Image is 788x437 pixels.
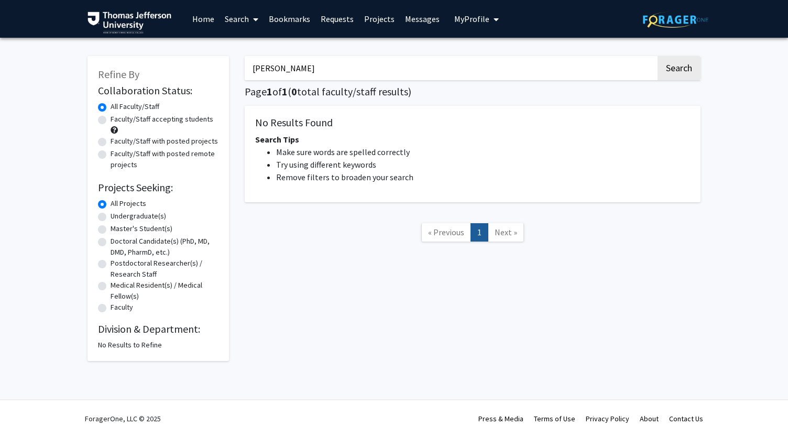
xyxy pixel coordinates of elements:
[87,12,171,34] img: Thomas Jefferson University Logo
[98,68,139,81] span: Refine By
[111,302,133,313] label: Faculty
[640,414,659,423] a: About
[111,258,218,280] label: Postdoctoral Researcher(s) / Research Staff
[245,213,701,255] nav: Page navigation
[478,414,523,423] a: Press & Media
[111,101,159,112] label: All Faculty/Staff
[111,148,218,170] label: Faculty/Staff with posted remote projects
[111,136,218,147] label: Faculty/Staff with posted projects
[488,223,524,242] a: Next Page
[495,227,517,237] span: Next »
[291,85,297,98] span: 0
[98,323,218,335] h2: Division & Department:
[470,223,488,242] a: 1
[669,414,703,423] a: Contact Us
[98,181,218,194] h2: Projects Seeking:
[658,56,701,80] button: Search
[643,12,708,28] img: ForagerOne Logo
[264,1,315,37] a: Bookmarks
[276,171,690,183] li: Remove filters to broaden your search
[111,280,218,302] label: Medical Resident(s) / Medical Fellow(s)
[85,400,161,437] div: ForagerOne, LLC © 2025
[276,158,690,171] li: Try using different keywords
[111,211,166,222] label: Undergraduate(s)
[359,1,400,37] a: Projects
[255,116,690,129] h5: No Results Found
[220,1,264,37] a: Search
[454,14,489,24] span: My Profile
[428,227,464,237] span: « Previous
[111,198,146,209] label: All Projects
[276,146,690,158] li: Make sure words are spelled correctly
[111,114,213,125] label: Faculty/Staff accepting students
[98,84,218,97] h2: Collaboration Status:
[8,390,45,429] iframe: Chat
[421,223,471,242] a: Previous Page
[315,1,359,37] a: Requests
[111,223,172,234] label: Master's Student(s)
[245,56,656,80] input: Search Keywords
[534,414,575,423] a: Terms of Use
[245,85,701,98] h1: Page of ( total faculty/staff results)
[400,1,445,37] a: Messages
[98,340,218,351] div: No Results to Refine
[282,85,288,98] span: 1
[586,414,629,423] a: Privacy Policy
[267,85,272,98] span: 1
[111,236,218,258] label: Doctoral Candidate(s) (PhD, MD, DMD, PharmD, etc.)
[187,1,220,37] a: Home
[255,134,299,145] span: Search Tips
